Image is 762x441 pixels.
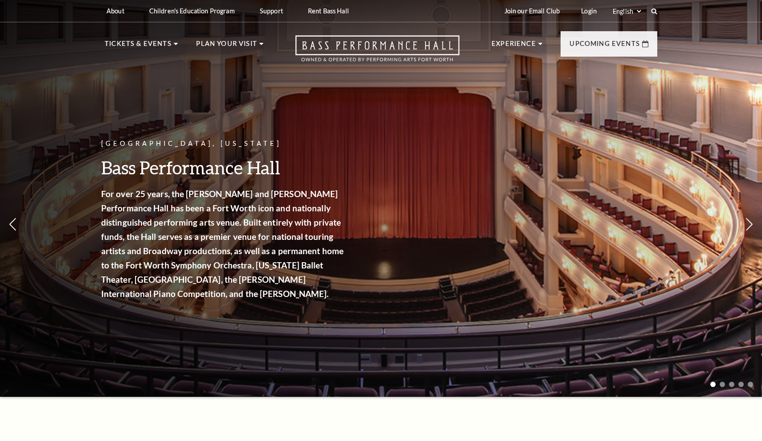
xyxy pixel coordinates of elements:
p: [GEOGRAPHIC_DATA], [US_STATE] [101,138,346,149]
p: Tickets & Events [105,38,172,54]
p: Experience [492,38,536,54]
strong: For over 25 years, the [PERSON_NAME] and [PERSON_NAME] Performance Hall has been a Fort Worth ico... [101,189,344,299]
p: Upcoming Events [569,38,640,54]
p: Plan Your Visit [196,38,257,54]
p: Children's Education Program [149,7,235,15]
p: Support [260,7,283,15]
p: About [107,7,124,15]
h3: Bass Performance Hall [101,156,346,179]
p: Rent Bass Hall [308,7,349,15]
select: Select: [611,7,643,16]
